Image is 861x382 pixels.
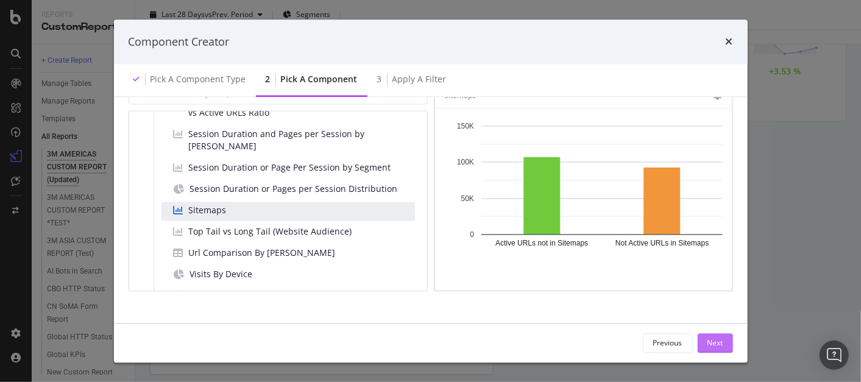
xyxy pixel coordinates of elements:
div: Pick a Component type [151,74,246,86]
span: Session Duration or Pages per Session Distribution [190,183,398,196]
span: Url Comparison By [PERSON_NAME] [189,247,336,260]
svg: A chart. [445,118,723,260]
div: times [726,34,733,50]
div: Previous [653,338,682,348]
div: Apply a Filter [392,74,447,86]
div: 2 [266,74,271,86]
text: 0 [470,230,474,239]
text: Not Active URLs in Sitemaps [615,238,709,247]
div: Open Intercom Messenger [820,341,849,370]
span: Top Tail vs Long Tail (Website Audience) [189,226,352,238]
text: Active URLs not in Sitemaps [495,238,588,247]
span: Visits By Device [190,290,253,302]
span: Sitemaps [189,205,227,217]
text: 150K [456,122,473,130]
button: Next [698,333,733,353]
div: Pick a Component [281,74,358,86]
div: Component Creator [129,34,230,50]
span: Session Duration or Page Per Session by Segment [189,162,391,174]
button: Previous [643,333,693,353]
div: 3 [377,74,382,86]
text: 50K [461,194,473,203]
text: 100K [456,158,473,166]
div: modal [114,19,748,363]
span: Visits By Device [190,269,253,281]
span: Session Duration and Pages per Session by [PERSON_NAME] [189,129,410,153]
div: Next [707,338,723,348]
